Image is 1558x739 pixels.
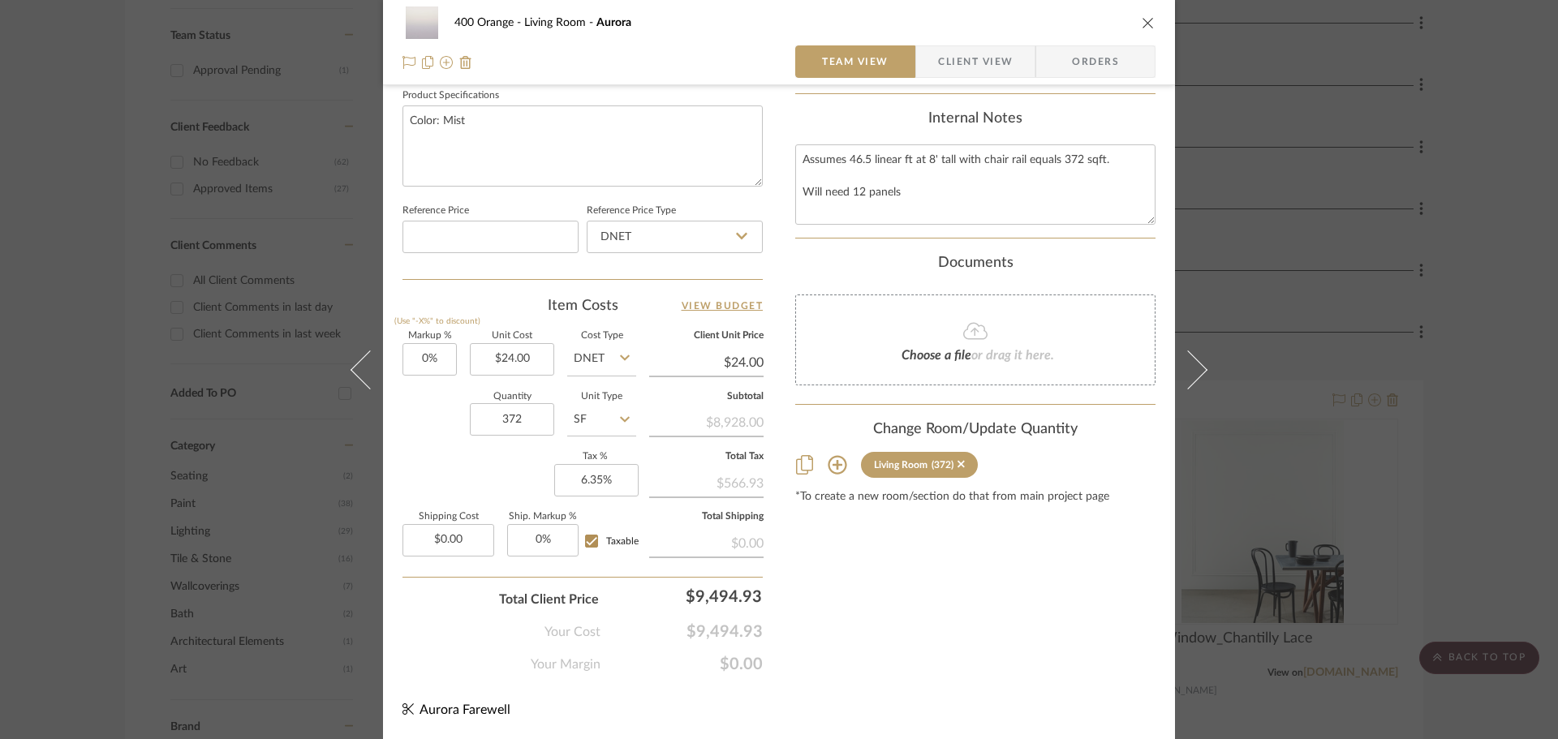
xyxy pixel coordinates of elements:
[402,207,469,215] label: Reference Price
[402,92,499,100] label: Product Specifications
[649,527,764,556] div: $0.00
[459,56,472,69] img: Remove from project
[795,491,1156,504] div: *To create a new room/section do that from main project page
[649,332,764,340] label: Client Unit Price
[600,655,763,674] span: $0.00
[649,393,764,401] label: Subtotal
[567,332,636,340] label: Cost Type
[402,513,494,521] label: Shipping Cost
[402,332,457,340] label: Markup %
[649,513,764,521] label: Total Shipping
[567,393,636,401] label: Unit Type
[402,6,441,39] img: b788d1a2-e975-4bdb-9857-e790f1cb787f_48x40.jpg
[795,421,1156,439] div: Change Room/Update Quantity
[795,255,1156,273] div: Documents
[587,207,676,215] label: Reference Price Type
[938,45,1013,78] span: Client View
[607,580,769,612] div: $9,494.93
[1054,45,1137,78] span: Orders
[932,459,953,470] div: (372)
[606,536,639,546] span: Taxable
[402,296,763,316] div: Item Costs
[1141,15,1156,30] button: close
[795,110,1156,128] div: Internal Notes
[420,703,510,716] span: Aurora Farewell
[470,332,554,340] label: Unit Cost
[596,17,631,28] span: Aurora
[822,45,889,78] span: Team View
[874,459,927,470] div: Living Room
[902,349,971,362] span: Choose a file
[499,590,599,609] span: Total Client Price
[682,296,764,316] a: View Budget
[971,349,1054,362] span: or drag it here.
[544,622,600,642] span: Your Cost
[649,406,764,436] div: $8,928.00
[507,513,579,521] label: Ship. Markup %
[649,467,764,496] div: $566.93
[524,17,596,28] span: Living Room
[554,453,636,461] label: Tax %
[454,17,524,28] span: 400 Orange
[649,453,764,461] label: Total Tax
[470,393,554,401] label: Quantity
[531,655,600,674] span: Your Margin
[600,622,763,642] span: $9,494.93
